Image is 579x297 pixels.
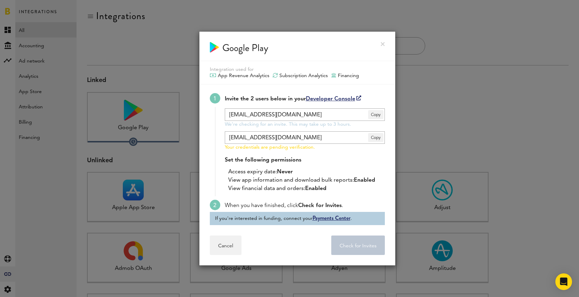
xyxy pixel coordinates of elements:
[222,42,268,54] div: Google Play
[354,178,375,183] span: Enabled
[15,5,40,11] span: Support
[228,168,385,176] li: Access expiry date:
[279,73,328,79] span: Subscription Analytics
[225,95,385,103] div: Invite the 2 users below in your
[228,176,385,184] li: View app information and download bulk reports:
[298,203,342,208] span: Check for Invites
[225,157,301,163] span: Set the following permissions
[210,236,241,255] button: Cancel
[210,42,219,52] img: Google Play
[555,273,572,290] div: Open Intercom Messenger
[338,73,359,79] span: Financing
[218,73,269,79] span: App Revenue Analytics
[306,96,361,102] a: Developer Console
[368,110,383,119] span: Copy
[210,212,385,225] div: If you're interested in funding, connect your .
[368,133,383,142] span: Copy
[225,121,385,128] div: We’re checking for an invite. This may take up to 3 hours.
[210,66,385,73] div: Integration used for
[225,201,385,210] div: When you have finished, click .
[228,184,385,193] li: View financial data and orders:
[305,186,326,191] span: Enabled
[225,144,385,151] div: Your credentials are pending verification.
[277,169,293,175] span: Never
[331,236,385,255] button: Check for Invites
[312,214,350,222] a: Payments Center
